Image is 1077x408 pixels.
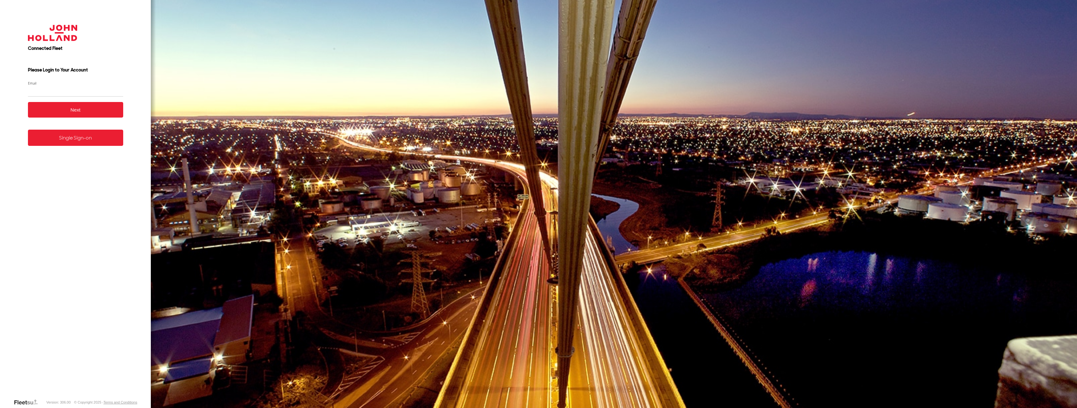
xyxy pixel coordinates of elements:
[14,399,43,405] a: Visit our Website
[46,400,70,404] div: Version: 306.00
[28,25,77,41] img: John Holland
[28,102,123,118] button: Next
[104,400,137,404] a: Terms and Conditions
[28,130,123,146] a: Single Sign-on
[28,67,123,73] h3: Please Login to Your Account
[74,400,137,404] div: © Copyright 2025 -
[28,81,123,85] label: Email
[28,45,123,51] h2: Connected Fleet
